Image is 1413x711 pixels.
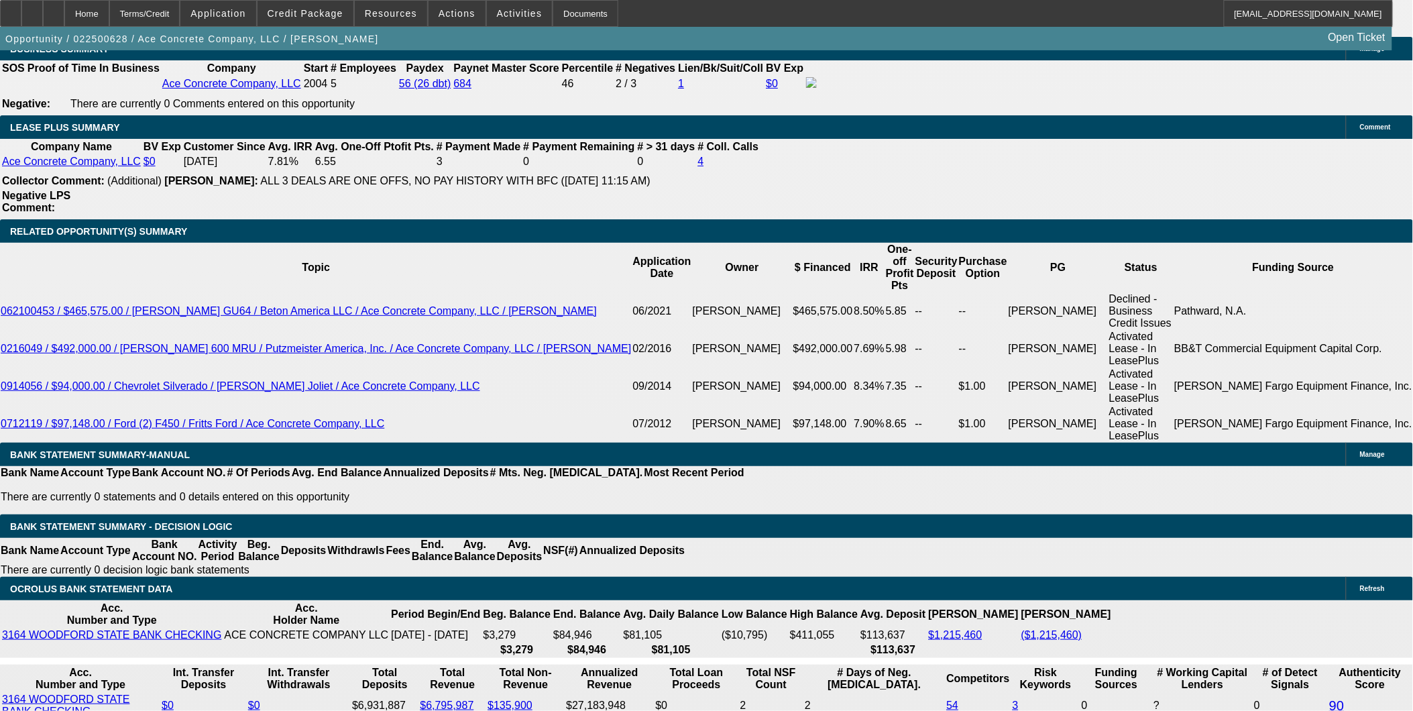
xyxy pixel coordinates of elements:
[207,62,256,74] b: Company
[411,538,453,563] th: End. Balance
[854,368,885,405] td: 8.34%
[1109,292,1174,330] td: Declined - Business Credit Issues
[1,62,25,75] th: SOS
[161,666,246,692] th: Int. Transfer Deposits
[1081,666,1151,692] th: Funding Sources
[439,8,475,19] span: Actions
[1174,330,1413,368] td: BB&T Commercial Equipment Capital Corp.
[565,666,653,692] th: Annualized Revenue
[523,141,634,152] b: # Payment Remaining
[958,330,1008,368] td: --
[522,155,635,168] td: 0
[437,141,520,152] b: # Payment Made
[740,666,803,692] th: Sum of the Total NSF Count and Total Overdraft Fee Count from Ocrolus
[1,491,744,503] p: There are currently 0 statements and 0 details entered on this opportunity
[31,141,112,152] b: Company Name
[304,62,328,74] b: Start
[488,700,532,711] a: $135,900
[10,521,233,532] span: Bank Statement Summary - Decision Logic
[70,98,355,109] span: There are currently 0 Comments entered on this opportunity
[1021,629,1082,641] a: ($1,215,460)
[406,62,444,74] b: Paydex
[553,602,621,627] th: End. Balance
[632,368,692,405] td: 09/2014
[198,538,238,563] th: Activity Period
[543,538,579,563] th: NSF(#)
[355,1,427,26] button: Resources
[131,538,198,563] th: Bank Account NO.
[766,62,803,74] b: BV Exp
[1008,330,1109,368] td: [PERSON_NAME]
[1008,292,1109,330] td: [PERSON_NAME]
[331,62,396,74] b: # Employees
[327,538,385,563] th: Withdrawls
[386,538,411,563] th: Fees
[331,78,337,89] span: 5
[1109,243,1174,292] th: Status
[1323,26,1391,49] a: Open Ticket
[280,538,327,563] th: Deposits
[860,643,926,657] th: $113,637
[453,78,471,89] a: 684
[2,175,105,186] b: Collector Comment:
[190,8,245,19] span: Application
[885,330,915,368] td: 5.98
[10,449,190,460] span: BANK STATEMENT SUMMARY-MANUAL
[929,629,982,641] a: $1,215,460
[1008,243,1109,292] th: PG
[958,243,1008,292] th: Purchase Option
[60,466,131,480] th: Account Type
[885,243,915,292] th: One-off Profit Pts
[947,700,959,711] a: 54
[793,405,854,443] td: $97,148.00
[483,602,551,627] th: Beg. Balance
[623,643,720,657] th: $81,105
[315,141,434,152] b: Avg. One-Off Ptofit Pts.
[1008,405,1109,443] td: [PERSON_NAME]
[1,602,222,627] th: Acc. Number and Type
[1,343,632,354] a: 0216049 / $492,000.00 / [PERSON_NAME] 600 MRU / Putzmeister America, Inc. / Ace Concrete Company,...
[623,628,720,642] td: $81,105
[854,405,885,443] td: 7.90%
[1021,602,1112,627] th: [PERSON_NAME]
[562,78,613,90] div: 46
[223,628,389,642] td: ACE CONCRETE COMPANY LLC
[793,243,854,292] th: $ Financed
[789,628,858,642] td: $411,055
[453,538,496,563] th: Avg. Balance
[721,602,788,627] th: Low Balance
[420,700,473,711] a: $6,795,987
[579,538,685,563] th: Annualized Deposits
[303,76,329,91] td: 2004
[860,602,926,627] th: Avg. Deposit
[268,141,313,152] b: Avg. IRR
[1,305,597,317] a: 062100453 / $465,575.00 / [PERSON_NAME] GU64 / Beton America LLC / Ace Concrete Company, LLC / [P...
[1153,666,1252,692] th: # Working Capital Lenders
[946,666,1011,692] th: Competitors
[644,466,745,480] th: Most Recent Period
[2,629,221,641] a: 3164 WOODFORD STATE BANK CHECKING
[390,602,481,627] th: Period Begin/End
[632,330,692,368] td: 02/2016
[184,141,266,152] b: Customer Since
[958,405,1008,443] td: $1.00
[419,666,486,692] th: Total Revenue
[399,78,451,89] a: 56 (26 dbt)
[1109,368,1174,405] td: Activated Lease - In LeasePlus
[5,34,379,44] span: Opportunity / 022500628 / Ace Concrete Company, LLC / [PERSON_NAME]
[915,243,958,292] th: Security Deposit
[698,156,704,167] a: 4
[854,243,885,292] th: IRR
[632,243,692,292] th: Application Date
[1360,451,1385,458] span: Manage
[553,643,621,657] th: $84,946
[885,368,915,405] td: 7.35
[144,156,156,167] a: $0
[854,292,885,330] td: 8.50%
[487,666,564,692] th: Total Non-Revenue
[632,405,692,443] td: 07/2012
[487,1,553,26] button: Activities
[1,666,160,692] th: Acc. Number and Type
[1153,700,1160,711] span: Refresh to pull Number of Working Capital Lenders
[721,628,788,642] td: ($10,795)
